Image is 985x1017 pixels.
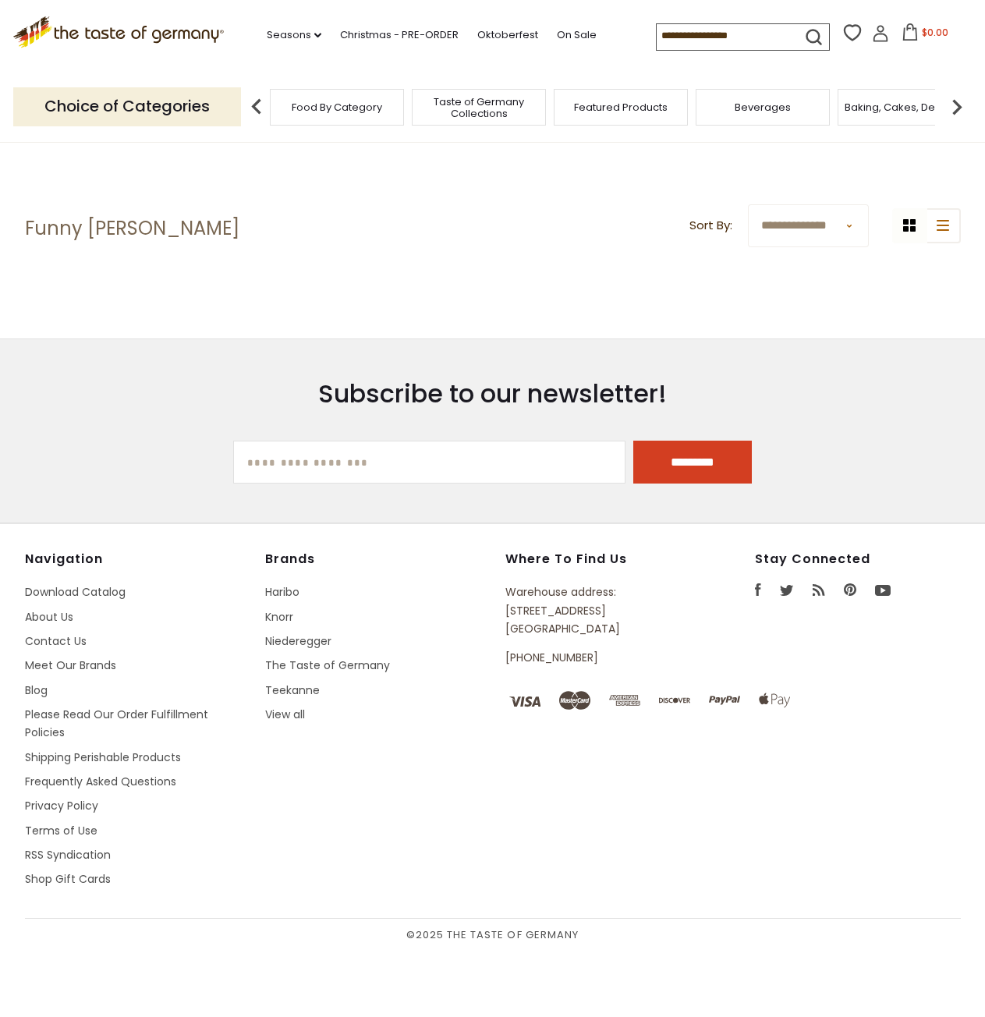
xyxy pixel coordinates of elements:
a: Niederegger [265,633,331,649]
h1: Funny [PERSON_NAME] [25,217,239,240]
p: Warehouse address: [STREET_ADDRESS] [GEOGRAPHIC_DATA] [505,583,683,638]
a: Beverages [735,101,791,113]
a: Christmas - PRE-ORDER [340,27,459,44]
a: Baking, Cakes, Desserts [845,101,966,113]
h4: Where to find us [505,551,683,567]
label: Sort By: [689,216,732,236]
a: RSS Syndication [25,847,111,863]
img: next arrow [941,91,973,122]
a: Taste of Germany Collections [416,96,541,119]
p: Choice of Categories [13,87,241,126]
a: Blog [25,682,48,698]
a: Shipping Perishable Products [25,749,181,765]
a: About Us [25,609,73,625]
button: $0.00 [892,23,958,47]
h4: Stay Connected [755,551,961,567]
a: Teekanne [265,682,320,698]
a: Oktoberfest [477,27,538,44]
a: Featured Products [574,101,668,113]
a: Food By Category [292,101,382,113]
a: Knorr [265,609,293,625]
a: Haribo [265,584,299,600]
a: Seasons [267,27,321,44]
a: Contact Us [25,633,87,649]
a: Shop Gift Cards [25,871,111,887]
span: $0.00 [922,26,948,39]
a: Privacy Policy [25,798,98,813]
h4: Navigation [25,551,250,567]
a: View all [265,707,305,722]
p: [PHONE_NUMBER] [505,649,683,667]
a: Download Catalog [25,584,126,600]
a: Frequently Asked Questions [25,774,176,789]
a: Terms of Use [25,823,97,838]
a: Please Read Our Order Fulfillment Policies [25,707,208,740]
a: Meet Our Brands [25,657,116,673]
a: On Sale [557,27,597,44]
img: previous arrow [241,91,272,122]
a: The Taste of Germany [265,657,390,673]
h4: Brands [265,551,490,567]
h3: Subscribe to our newsletter! [233,378,752,409]
span: © 2025 The Taste of Germany [25,927,961,944]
